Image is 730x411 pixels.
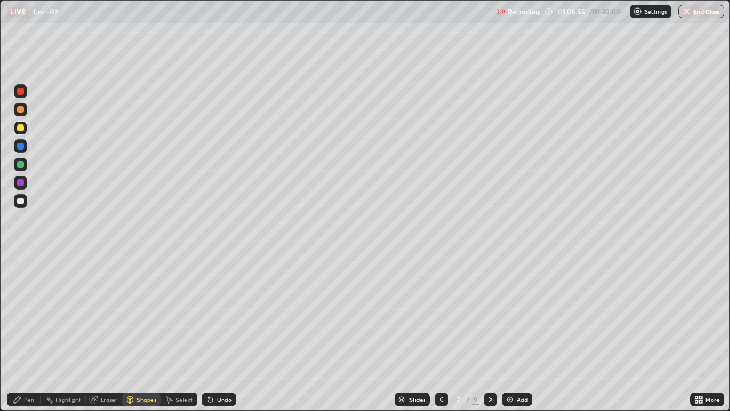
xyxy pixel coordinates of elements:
div: Undo [217,397,232,402]
div: 7 [453,396,464,403]
img: class-settings-icons [633,7,642,16]
div: 9 [472,394,479,405]
div: Slides [409,397,425,402]
p: Lec -09 [34,7,58,16]
button: End Class [678,5,724,18]
div: Pen [24,397,34,402]
div: More [705,397,720,402]
div: Select [176,397,193,402]
div: Eraser [100,397,117,402]
div: Add [517,397,528,402]
div: Shapes [137,397,156,402]
img: add-slide-button [505,395,514,404]
div: Highlight [56,397,81,402]
p: LIVE [10,7,26,16]
img: end-class-cross [682,7,691,16]
img: recording.375f2c34.svg [496,7,505,16]
p: Recording [508,7,540,16]
p: Settings [644,9,667,14]
div: / [467,396,470,403]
